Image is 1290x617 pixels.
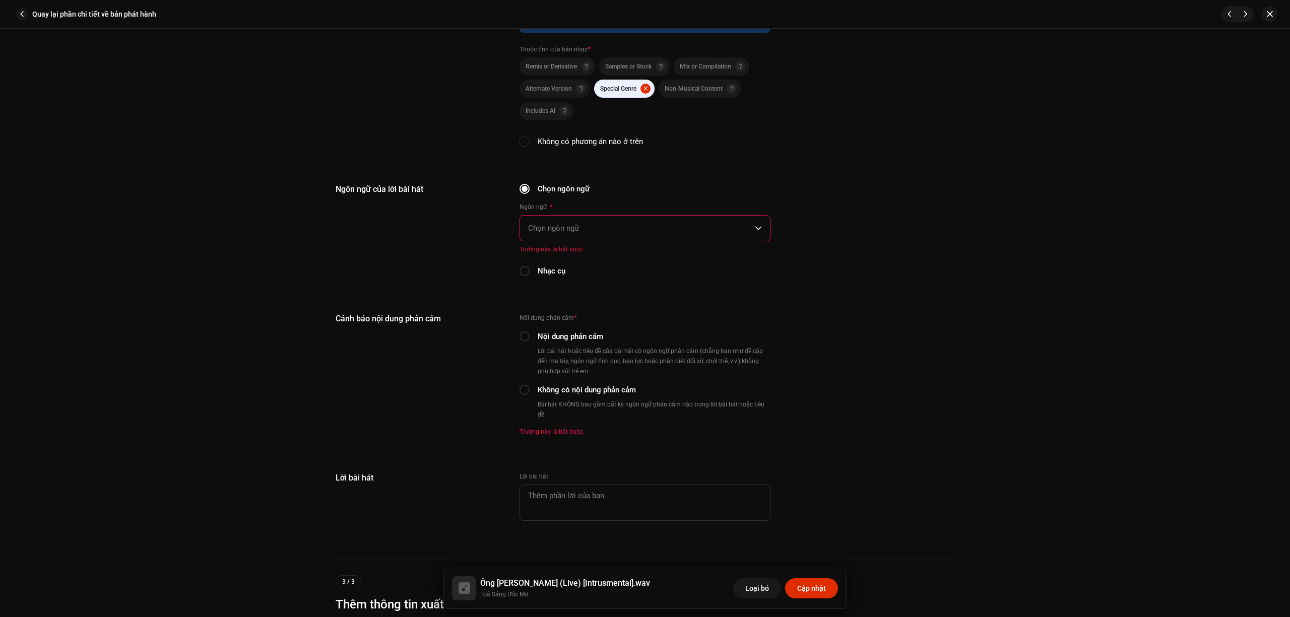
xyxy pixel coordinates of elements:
span: Trường này là bắt buộc. [520,428,770,436]
span: Includes AI [526,107,555,114]
p-togglebutton: Special Genre [594,80,655,98]
h3: Thêm thông tin xuất bản [336,596,954,612]
label: Thuộc tính của bản nhạc [520,45,591,53]
h5: Lời bài hát [336,472,503,484]
h5: Cảnh báo nội dung phản cảm [336,313,503,325]
label: Nội dung phản cảm [538,331,603,342]
label: Không có nội dung phản cảm [538,384,636,395]
span: Loại bỏ [745,578,769,598]
button: Cập nhật [785,578,838,598]
small: Bài hát KHÔNG bao gồm bất kỳ ngôn ngữ phản cảm nào trong lời bài hát hoặc tiêu đề. [536,399,770,420]
small: Ông Bà Anh (Live) [Intrusmental].wav [480,589,650,599]
span: Mix or Compilation [680,63,731,70]
span: Trường này là bắt buộc. [520,245,770,253]
span: 3 / 3 [342,578,355,585]
h5: Ông Bà Anh (Live) [Intrusmental].wav [480,577,650,589]
p-togglebutton: Mix or Compilation [674,57,749,76]
p-togglebutton: Remix or Derivative [520,57,595,76]
div: dropdown trigger [755,216,762,241]
small: Nội dung phản cảm [520,313,574,323]
p-togglebutton: Non-Musical Content [659,80,741,98]
p-togglebutton: Samples or Stock [599,57,670,76]
span: Cập nhật [797,578,826,598]
label: Chọn ngôn ngữ [538,183,590,194]
h5: Ngôn ngữ của lời bài hát [336,183,503,195]
label: Lời bài hát [520,472,548,481]
p-togglebutton: Includes AI [520,102,573,120]
span: Remix or Derivative [526,63,577,70]
span: Special Genre [600,85,636,92]
span: Alternate Version [526,85,572,92]
button: Loại bỏ [733,578,781,598]
label: Ngôn ngữ [520,202,553,211]
span: Chọn ngôn ngữ [528,216,755,241]
span: Samples or Stock [605,63,652,70]
label: Nhạc cụ [538,265,565,277]
p-togglebutton: Alternate Version [520,80,590,98]
span: Non-Musical Content [665,85,723,92]
label: Không có phương án nào ở trên [538,136,643,147]
small: Lời bài hát hoặc tiêu đề của bài hát có ngôn ngữ phản cảm (chẳng hạn như đề cập đến ma túy, ngôn ... [536,346,770,376]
